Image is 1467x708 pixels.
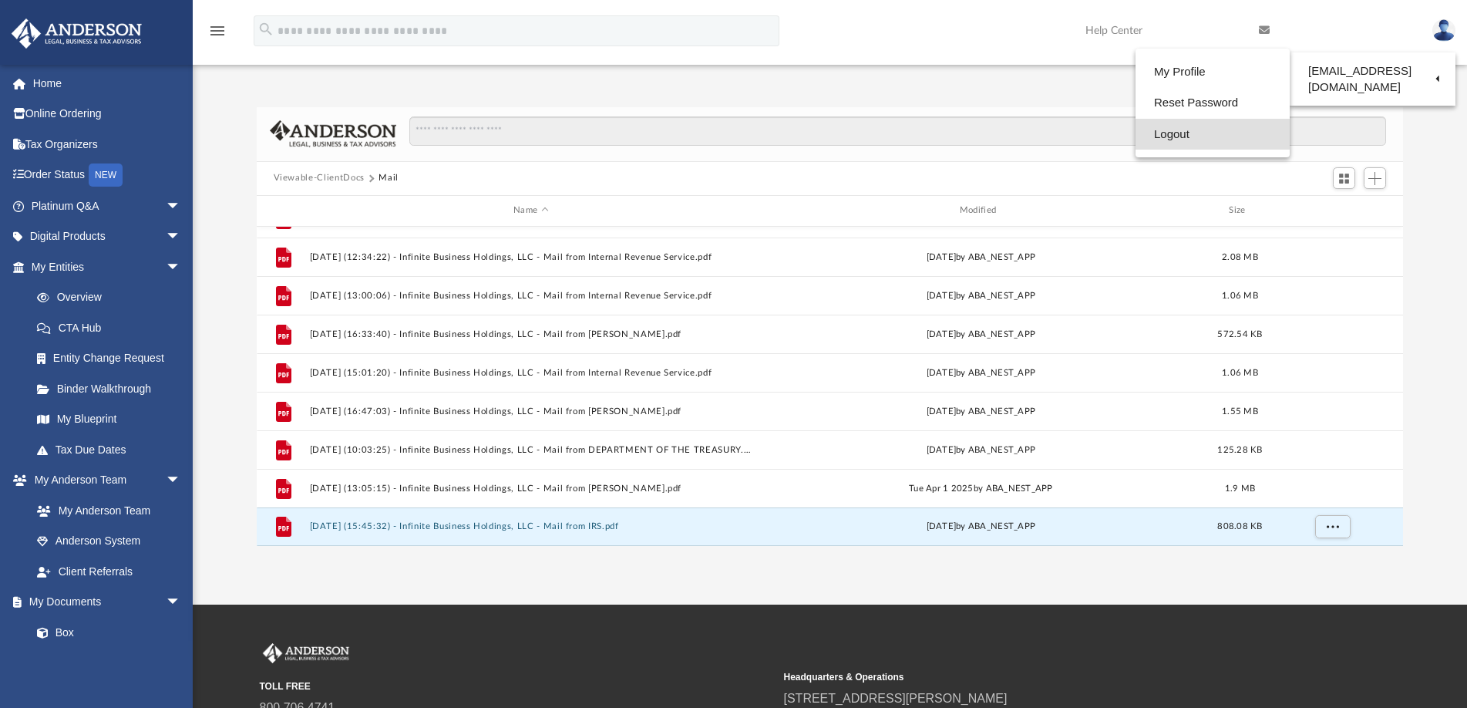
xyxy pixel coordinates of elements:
[784,670,1297,684] small: Headquarters & Operations
[1224,484,1255,492] span: 1.9 MB
[1136,56,1290,88] a: My Profile
[309,291,752,301] button: [DATE] (13:00:06) - Infinite Business Holdings, LLC - Mail from Internal Revenue Service.pdf
[309,521,752,531] button: [DATE] (15:45:32) - Infinite Business Holdings, LLC - Mail from IRS.pdf
[309,368,752,378] button: [DATE] (15:01:20) - Infinite Business Holdings, LLC - Mail from Internal Revenue Service.pdf
[759,327,1203,341] div: [DATE] by ABA_NEST_APP
[260,643,352,663] img: Anderson Advisors Platinum Portal
[1432,19,1455,42] img: User Pic
[22,434,204,465] a: Tax Due Dates
[759,443,1203,457] div: [DATE] by ABA_NEST_APP
[7,19,146,49] img: Anderson Advisors Platinum Portal
[1222,406,1258,415] span: 1.55 MB
[759,481,1203,495] div: Tue Apr 1 2025 by ABA_NEST_APP
[759,404,1203,418] div: [DATE] by ABA_NEST_APP
[11,465,197,496] a: My Anderson Teamarrow_drop_down
[1222,368,1258,376] span: 1.06 MB
[1222,252,1258,261] span: 2.08 MB
[22,404,197,435] a: My Blueprint
[89,164,123,187] div: NEW
[22,282,204,313] a: Overview
[22,312,204,343] a: CTA Hub
[208,29,227,40] a: menu
[208,22,227,40] i: menu
[11,99,204,130] a: Online Ordering
[11,587,197,618] a: My Documentsarrow_drop_down
[11,251,204,282] a: My Entitiesarrow_drop_down
[379,171,399,185] button: Mail
[1314,515,1350,538] button: More options
[308,204,752,217] div: Name
[1217,522,1262,531] span: 808.08 KB
[1222,291,1258,299] span: 1.06 MB
[11,221,204,252] a: Digital Productsarrow_drop_down
[1136,119,1290,150] a: Logout
[309,406,752,416] button: [DATE] (16:47:03) - Infinite Business Holdings, LLC - Mail from [PERSON_NAME].pdf
[309,252,752,262] button: [DATE] (12:34:22) - Infinite Business Holdings, LLC - Mail from Internal Revenue Service.pdf
[166,190,197,222] span: arrow_drop_down
[1209,204,1270,217] div: Size
[1277,204,1385,217] div: id
[11,68,204,99] a: Home
[759,204,1202,217] div: Modified
[1333,167,1356,189] button: Switch to Grid View
[22,526,197,557] a: Anderson System
[22,617,189,648] a: Box
[759,250,1203,264] div: [DATE] by ABA_NEST_APP
[1290,56,1455,102] a: [EMAIL_ADDRESS][DOMAIN_NAME]
[11,129,204,160] a: Tax Organizers
[260,679,773,693] small: TOLL FREE
[22,648,197,679] a: Meeting Minutes
[1217,445,1262,453] span: 125.28 KB
[309,484,752,494] button: [DATE] (13:05:15) - Infinite Business Holdings, LLC - Mail from [PERSON_NAME].pdf
[166,251,197,283] span: arrow_drop_down
[1217,329,1262,338] span: 572.54 KB
[257,227,1404,546] div: grid
[166,221,197,253] span: arrow_drop_down
[22,556,197,587] a: Client Referrals
[166,587,197,619] span: arrow_drop_down
[759,288,1203,302] div: [DATE] by ABA_NEST_APP
[759,366,1203,379] div: [DATE] by ABA_NEST_APP
[263,204,301,217] div: id
[22,373,204,404] a: Binder Walkthrough
[11,160,204,191] a: Order StatusNEW
[309,329,752,339] button: [DATE] (16:33:40) - Infinite Business Holdings, LLC - Mail from [PERSON_NAME].pdf
[309,445,752,455] button: [DATE] (10:03:25) - Infinite Business Holdings, LLC - Mail from DEPARTMENT OF THE TREASURY.pdf
[926,522,956,531] span: [DATE]
[1136,87,1290,119] a: Reset Password
[409,116,1386,146] input: Search files and folders
[759,520,1203,534] div: by ABA_NEST_APP
[274,171,365,185] button: Viewable-ClientDocs
[166,465,197,497] span: arrow_drop_down
[22,343,204,374] a: Entity Change Request
[22,495,189,526] a: My Anderson Team
[257,21,274,38] i: search
[11,190,204,221] a: Platinum Q&Aarrow_drop_down
[784,692,1008,705] a: [STREET_ADDRESS][PERSON_NAME]
[1364,167,1387,189] button: Add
